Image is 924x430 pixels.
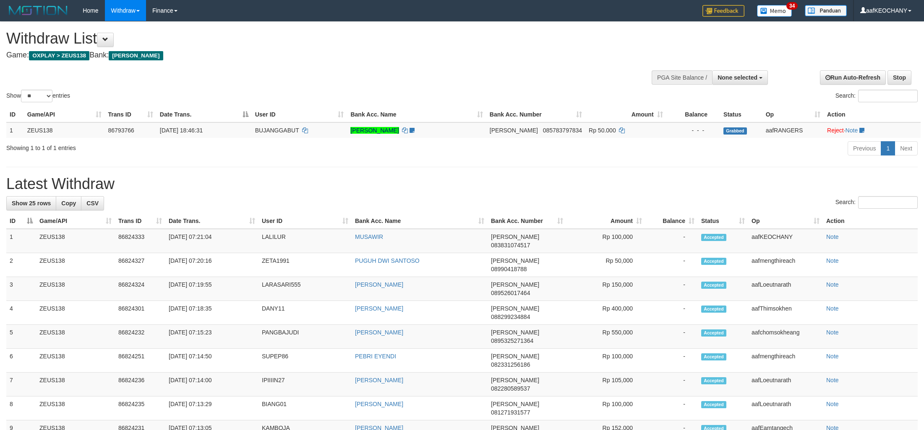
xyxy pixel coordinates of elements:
[491,257,539,264] span: [PERSON_NAME]
[355,281,403,288] a: [PERSON_NAME]
[848,141,881,155] a: Previous
[258,396,352,420] td: BIANG01
[826,281,839,288] a: Note
[258,229,352,253] td: LALILUR
[24,107,105,122] th: Game/API: activate to sort column ascending
[491,385,530,392] span: Copy 082280589537 to clipboard
[6,229,36,253] td: 1
[491,266,527,272] span: Copy 08990418788 to clipboard
[820,70,886,85] a: Run Auto-Refresh
[826,329,839,336] a: Note
[645,253,698,277] td: -
[701,353,726,360] span: Accepted
[718,74,757,81] span: None selected
[61,200,76,207] span: Copy
[36,277,115,301] td: ZEUS138
[6,4,70,17] img: MOTION_logo.png
[702,5,744,17] img: Feedback.jpg
[858,90,918,102] input: Search:
[762,107,824,122] th: Op: activate to sort column ascending
[645,213,698,229] th: Balance: activate to sort column ascending
[36,325,115,349] td: ZEUS138
[895,141,918,155] a: Next
[6,277,36,301] td: 3
[36,373,115,396] td: ZEUS138
[165,373,258,396] td: [DATE] 07:14:00
[748,301,823,325] td: aafThimsokhen
[491,305,539,312] span: [PERSON_NAME]
[824,122,921,138] td: ·
[258,301,352,325] td: DANY11
[6,253,36,277] td: 2
[165,253,258,277] td: [DATE] 07:20:16
[645,229,698,253] td: -
[491,361,530,368] span: Copy 082331256186 to clipboard
[21,90,52,102] select: Showentries
[762,122,824,138] td: aafRANGERS
[6,396,36,420] td: 8
[589,127,616,134] span: Rp 50.000
[645,325,698,349] td: -
[757,5,792,17] img: Button%20Memo.svg
[86,200,99,207] span: CSV
[491,242,530,249] span: Copy 083831074517 to clipboard
[645,277,698,301] td: -
[6,122,24,138] td: 1
[491,337,533,344] span: Copy 0895325271364 to clipboard
[12,200,51,207] span: Show 25 rows
[352,213,488,229] th: Bank Acc. Name: activate to sort column ascending
[258,373,352,396] td: IPIIIIN27
[36,301,115,325] td: ZEUS138
[36,349,115,373] td: ZEUS138
[585,107,666,122] th: Amount: activate to sort column ascending
[566,277,645,301] td: Rp 150,000
[165,349,258,373] td: [DATE] 07:14:50
[6,90,70,102] label: Show entries
[6,349,36,373] td: 6
[491,233,539,240] span: [PERSON_NAME]
[491,409,530,416] span: Copy 081271931577 to clipboard
[29,51,89,60] span: OXPLAY > ZEUS138
[6,373,36,396] td: 7
[826,233,839,240] a: Note
[6,176,918,192] h1: Latest Withdraw
[823,213,918,229] th: Action
[701,282,726,289] span: Accepted
[258,213,352,229] th: User ID: activate to sort column ascending
[6,140,379,152] div: Showing 1 to 1 of 1 entries
[748,396,823,420] td: aafLoeutnarath
[748,277,823,301] td: aafLoeutnarath
[355,329,403,336] a: [PERSON_NAME]
[36,229,115,253] td: ZEUS138
[723,127,747,135] span: Grabbed
[566,301,645,325] td: Rp 400,000
[56,196,81,210] a: Copy
[355,257,420,264] a: PUGUH DWI SANTOSO
[115,325,165,349] td: 86824232
[160,127,203,134] span: [DATE] 18:46:31
[108,127,134,134] span: 86793766
[826,377,839,383] a: Note
[115,213,165,229] th: Trans ID: activate to sort column ascending
[36,396,115,420] td: ZEUS138
[6,51,608,60] h4: Game: Bank:
[347,107,486,122] th: Bank Acc. Name: activate to sort column ascending
[258,349,352,373] td: SUPEP86
[115,396,165,420] td: 86824235
[566,373,645,396] td: Rp 105,000
[835,90,918,102] label: Search:
[712,70,768,85] button: None selected
[566,396,645,420] td: Rp 100,000
[701,258,726,265] span: Accepted
[748,253,823,277] td: aafmengthireach
[835,196,918,209] label: Search:
[652,70,712,85] div: PGA Site Balance /
[355,305,403,312] a: [PERSON_NAME]
[701,377,726,384] span: Accepted
[846,127,858,134] a: Note
[491,353,539,360] span: [PERSON_NAME]
[355,233,383,240] a: MUSAWIR
[157,107,252,122] th: Date Trans.: activate to sort column descending
[165,396,258,420] td: [DATE] 07:13:29
[748,349,823,373] td: aafmengthireach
